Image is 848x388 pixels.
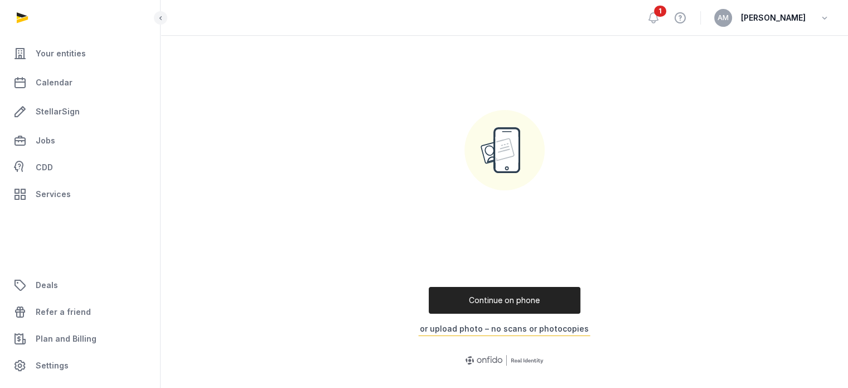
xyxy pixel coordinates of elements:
iframe: Chat Widget [792,334,848,388]
a: Refer a friend [9,299,151,325]
a: Services [9,181,151,208]
a: StellarSign [9,98,151,125]
span: Deals [36,279,58,292]
span: StellarSign [36,105,80,118]
span: Calendar [36,76,72,89]
a: Settings [9,352,151,379]
a: Calendar [9,69,151,96]
span: Plan and Billing [36,332,96,346]
span: Settings [36,359,69,372]
a: Plan and Billing [9,325,151,352]
span: AM [718,15,729,21]
button: Continue on phone [429,287,580,314]
span: Services [36,188,71,201]
a: Your entities [9,40,151,67]
a: Deals [9,272,151,299]
button: AM [714,9,732,27]
span: Jobs [36,134,55,147]
a: CDD [9,156,151,179]
span: 1 [654,6,666,17]
span: CDD [36,161,53,174]
a: Jobs [9,127,151,154]
span: Your entities [36,47,86,60]
span: [PERSON_NAME] [741,11,806,25]
button: or upload photo – no scans or photocopies [418,322,590,336]
span: Refer a friend [36,305,91,319]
